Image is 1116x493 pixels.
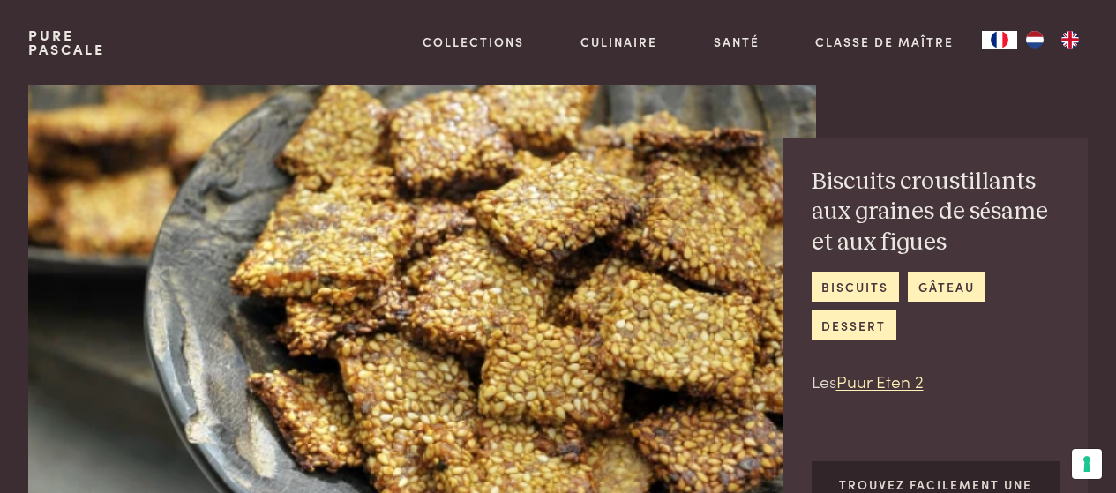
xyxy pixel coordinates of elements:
[1052,31,1088,49] a: EN
[28,28,105,56] a: PurePascale
[423,33,524,51] a: Collections
[982,31,1017,49] div: Language
[812,167,1060,258] h2: Biscuits croustillants aux graines de sésame et aux figues
[982,31,1017,49] a: FR
[812,272,899,301] a: biscuits
[812,310,896,340] a: dessert
[580,33,657,51] a: Culinaire
[982,31,1088,49] aside: Language selected: Français
[1017,31,1088,49] ul: Language list
[908,272,985,301] a: gâteau
[1017,31,1052,49] a: NL
[815,33,954,51] a: Classe de maître
[836,369,924,392] a: Puur Eten 2
[812,369,1060,394] p: Les
[714,33,760,51] a: Santé
[1072,449,1102,479] button: Vos préférences en matière de consentement pour les technologies de suivi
